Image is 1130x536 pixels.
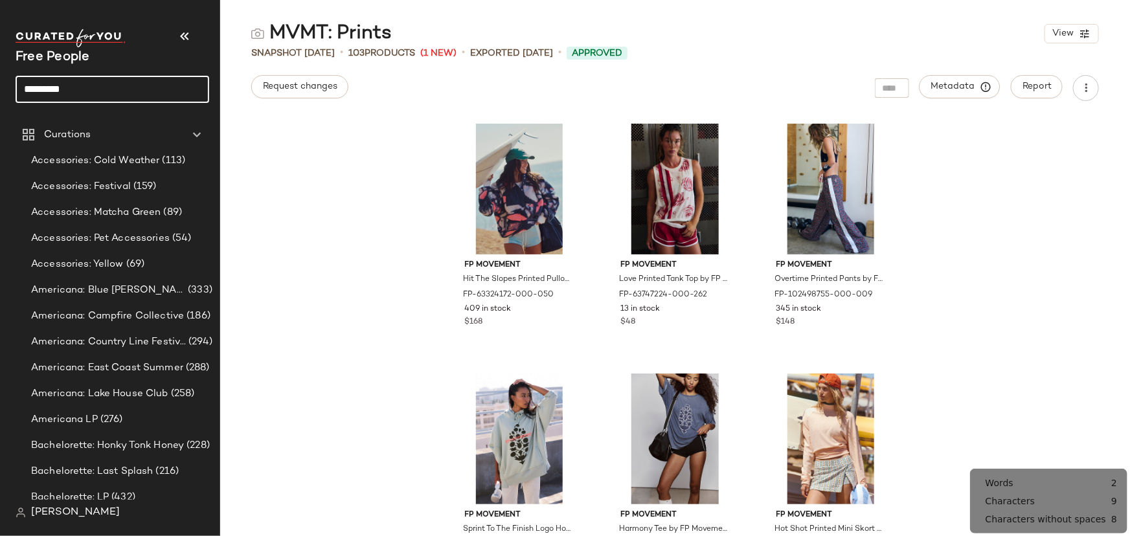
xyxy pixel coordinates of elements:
[31,179,131,194] span: Accessories: Festival
[251,47,335,60] span: Snapshot [DATE]
[31,153,160,168] span: Accessories: Cold Weather
[464,289,554,301] span: FP-63324172-000-050
[31,490,109,505] span: Bachelorette: LP
[464,524,573,535] span: Sprint To The Finish Logo Hoodie by FP Movement at Free People in [GEOGRAPHIC_DATA], Size: L
[455,124,585,254] img: 63324172_050_0
[262,82,337,92] span: Request changes
[340,45,343,61] span: •
[16,50,90,64] span: Current Company Name
[1052,28,1074,39] span: View
[465,509,574,521] span: FP Movement
[470,47,553,60] p: Exported [DATE]
[251,27,264,40] img: svg%3e
[348,47,415,60] div: Products
[619,524,729,535] span: Harmony Tee by FP Movement at Free People in Blue, Size: S
[31,386,168,401] span: Americana: Lake House Club
[465,260,574,271] span: FP Movement
[455,374,585,504] img: 79605697_030_a
[168,386,195,401] span: (258)
[464,274,573,285] span: Hit The Slopes Printed Pullover Jacket by FP Movement at Free People in Purple, Size: XS
[170,231,192,246] span: (54)
[31,505,120,520] span: [PERSON_NAME]
[31,231,170,246] span: Accessories: Pet Accessories
[775,289,873,301] span: FP-102498755-000-009
[109,490,135,505] span: (432)
[184,309,210,324] span: (186)
[620,317,635,328] span: $48
[31,205,161,220] span: Accessories: Matcha Green
[465,317,483,328] span: $168
[619,274,729,285] span: Love Printed Tank Top by FP Movement at Free People in Red, Size: XS
[31,309,184,324] span: Americana: Campfire Collective
[465,304,512,315] span: 409 in stock
[98,412,123,427] span: (276)
[183,361,210,375] span: (288)
[776,509,886,521] span: FP Movement
[31,283,185,298] span: Americana: Blue [PERSON_NAME] Baby
[131,179,157,194] span: (159)
[44,128,91,142] span: Curations
[16,29,126,47] img: cfy_white_logo.C9jOOHJF.svg
[610,124,740,254] img: 63747224_262_0
[31,257,124,272] span: Accessories: Yellow
[161,205,183,220] span: (89)
[558,45,561,61] span: •
[1045,24,1099,43] button: View
[31,335,186,350] span: Americana: Country Line Festival
[251,21,392,47] div: MVMT: Prints
[31,464,153,479] span: Bachelorette: Last Splash
[31,412,98,427] span: Americana LP
[920,75,1000,98] button: Metadata
[31,438,184,453] span: Bachelorette: Honky Tonk Honey
[931,81,989,93] span: Metadata
[775,274,885,285] span: Overtime Printed Pants by FP Movement at Free People in Black, Size: M
[620,260,730,271] span: FP Movement
[620,304,660,315] span: 13 in stock
[160,153,186,168] span: (113)
[348,49,365,58] span: 103
[420,47,457,60] span: (1 New)
[185,283,212,298] span: (333)
[462,45,465,61] span: •
[16,508,26,518] img: svg%3e
[1022,82,1052,92] span: Report
[776,317,795,328] span: $148
[572,47,622,60] span: Approved
[124,257,145,272] span: (69)
[766,374,896,504] img: 97156525_011_a
[184,438,210,453] span: (228)
[251,75,348,98] button: Request changes
[186,335,212,350] span: (294)
[620,509,730,521] span: FP Movement
[775,524,885,535] span: Hot Shot Printed Mini Skort by FP Movement at Free People in Blue, Size: S
[153,464,179,479] span: (216)
[1011,75,1063,98] button: Report
[31,361,183,375] span: Americana: East Coast Summer
[776,304,822,315] span: 345 in stock
[766,124,896,254] img: 102498755_009_0
[776,260,886,271] span: FP Movement
[619,289,707,301] span: FP-63747224-000-262
[610,374,740,504] img: 103072104_047_0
